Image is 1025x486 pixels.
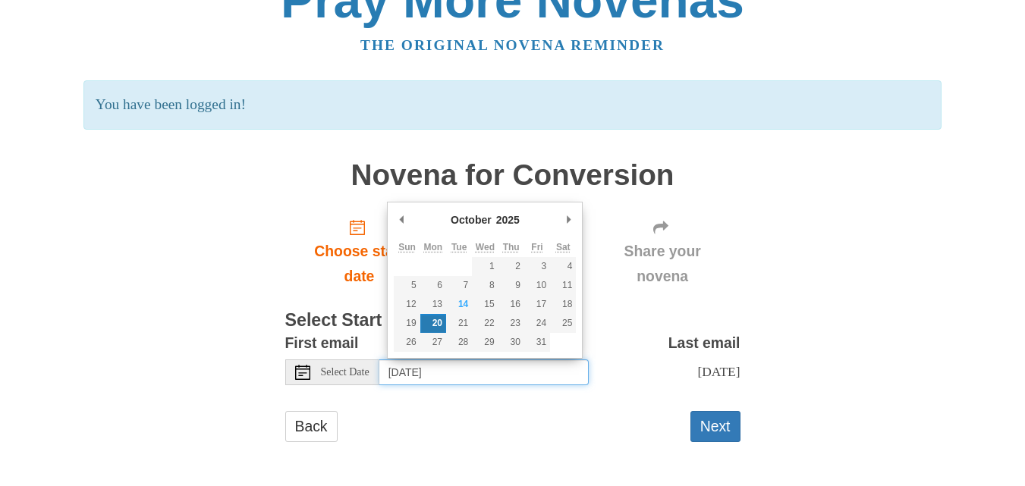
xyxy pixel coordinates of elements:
[300,239,419,289] span: Choose start date
[531,242,542,252] abbr: Friday
[451,242,467,252] abbr: Tuesday
[498,314,524,333] button: 23
[285,311,740,331] h3: Select Start Date
[524,257,550,276] button: 3
[394,295,420,314] button: 12
[446,314,472,333] button: 21
[472,276,498,295] button: 8
[446,276,472,295] button: 7
[394,209,409,231] button: Previous Month
[556,242,571,252] abbr: Saturday
[472,257,498,276] button: 1
[83,80,942,130] p: You have been logged in!
[550,276,576,295] button: 11
[420,333,446,352] button: 27
[446,295,472,314] button: 14
[498,333,524,352] button: 30
[394,333,420,352] button: 26
[550,295,576,314] button: 18
[503,242,520,252] abbr: Thursday
[524,276,550,295] button: 10
[690,411,740,442] button: Next
[561,209,576,231] button: Next Month
[550,314,576,333] button: 25
[398,242,416,252] abbr: Sunday
[321,367,369,378] span: Select Date
[446,333,472,352] button: 28
[498,295,524,314] button: 16
[285,159,740,192] h1: Novena for Conversion
[285,411,338,442] a: Back
[448,209,494,231] div: October
[472,333,498,352] button: 29
[379,359,589,385] input: Use the arrow keys to pick a date
[498,257,524,276] button: 2
[285,206,434,296] a: Choose start date
[424,242,443,252] abbr: Monday
[420,295,446,314] button: 13
[472,314,498,333] button: 22
[600,239,725,289] span: Share your novena
[524,333,550,352] button: 31
[498,276,524,295] button: 9
[472,295,498,314] button: 15
[420,276,446,295] button: 6
[394,314,420,333] button: 19
[360,37,665,53] a: The original novena reminder
[476,242,495,252] abbr: Wednesday
[394,276,420,295] button: 5
[550,257,576,276] button: 4
[668,331,740,356] label: Last email
[585,206,740,296] div: Click "Next" to confirm your start date first.
[420,314,446,333] button: 20
[524,295,550,314] button: 17
[494,209,522,231] div: 2025
[524,314,550,333] button: 24
[697,364,740,379] span: [DATE]
[285,331,359,356] label: First email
